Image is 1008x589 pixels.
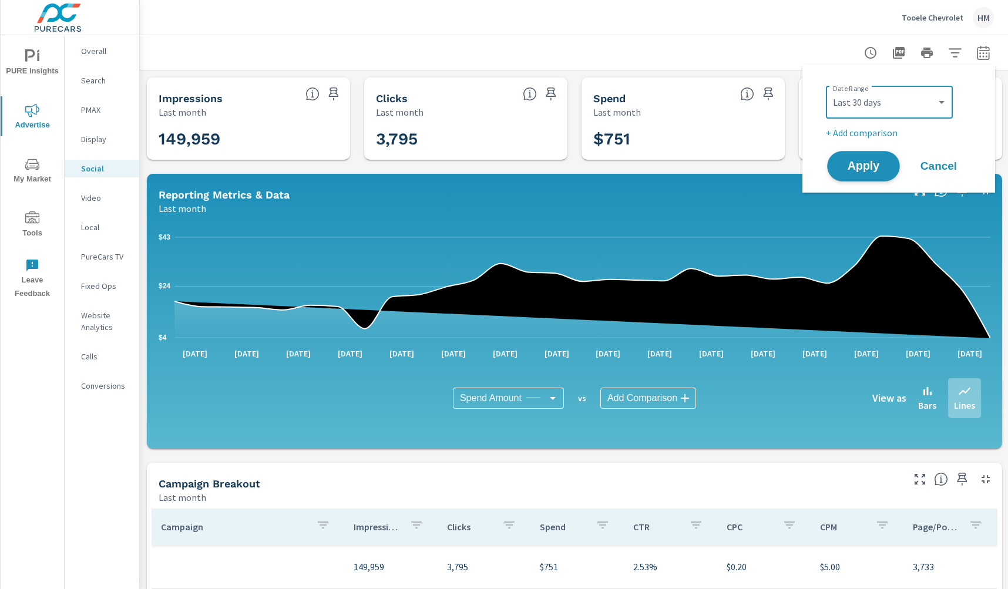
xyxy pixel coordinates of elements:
span: My Market [4,157,61,186]
button: Apply Filters [943,41,967,65]
p: Calls [81,351,130,362]
p: [DATE] [381,348,422,359]
p: [DATE] [330,348,371,359]
div: Social [65,160,139,177]
button: Minimize Widget [976,470,995,489]
p: CPC [727,521,773,533]
button: Make Fullscreen [910,470,929,489]
span: PURE Insights [4,49,61,78]
p: PureCars TV [81,251,130,262]
span: Save this to your personalized report [542,85,560,103]
p: [DATE] [226,348,267,359]
p: Social [81,163,130,174]
p: [DATE] [639,348,680,359]
div: PMAX [65,101,139,119]
h5: Spend [593,92,626,105]
p: $5.00 [820,560,895,574]
span: The number of times an ad was clicked by a consumer. [523,87,537,101]
h5: Clicks [376,92,408,105]
p: $751 [540,560,614,574]
button: "Export Report to PDF" [887,41,910,65]
p: [DATE] [691,348,732,359]
div: Overall [65,42,139,60]
p: + Add comparison [826,126,976,140]
span: Apply [839,161,888,172]
p: Last month [159,490,206,504]
p: Bars [918,398,936,412]
h3: 3,795 [376,129,556,149]
p: [DATE] [898,348,939,359]
h3: 149,959 [159,129,338,149]
h5: Campaign Breakout [159,477,260,490]
p: 3,795 [447,560,522,574]
h6: View as [872,392,906,404]
p: $0.20 [727,560,801,574]
p: [DATE] [587,348,629,359]
span: The amount of money spent on advertising during the period. [740,87,754,101]
p: Impressions [354,521,400,533]
p: Last month [376,105,424,119]
span: Save this to your personalized report [953,470,972,489]
span: This is a summary of Social performance results by campaign. Each column can be sorted. [934,472,948,486]
p: Last month [593,105,641,119]
div: PureCars TV [65,248,139,265]
span: Tools [4,211,61,240]
span: Add Comparison [607,392,677,404]
h5: Reporting Metrics & Data [159,189,290,201]
p: [DATE] [846,348,887,359]
p: CTR [633,521,680,533]
div: HM [973,7,994,28]
h5: Impressions [159,92,223,105]
p: Display [81,133,130,145]
span: Save this to your personalized report [324,85,343,103]
div: Calls [65,348,139,365]
p: Search [81,75,130,86]
span: Spend Amount [460,392,522,404]
p: [DATE] [536,348,577,359]
p: [DATE] [278,348,319,359]
p: Tooele Chevrolet [902,12,963,23]
p: [DATE] [485,348,526,359]
div: Search [65,72,139,89]
div: Add Comparison [600,388,696,409]
div: Video [65,189,139,207]
span: Advertise [4,103,61,132]
p: Conversions [81,380,130,392]
p: Spend [540,521,586,533]
button: Apply [827,151,900,181]
p: [DATE] [794,348,835,359]
p: Lines [954,398,975,412]
button: Print Report [915,41,939,65]
p: [DATE] [174,348,216,359]
p: [DATE] [949,348,990,359]
div: nav menu [1,35,64,305]
p: Website Analytics [81,309,130,333]
h3: $751 [593,129,773,149]
p: Page/Post Action [913,521,959,533]
div: Display [65,130,139,148]
p: PMAX [81,104,130,116]
p: Campaign [161,521,307,533]
text: $4 [159,334,167,342]
p: vs [564,393,600,403]
p: 149,959 [354,560,428,574]
p: Last month [159,201,206,216]
div: Conversions [65,377,139,395]
span: Save this to your personalized report [759,85,778,103]
text: $43 [159,233,170,241]
text: $24 [159,282,170,290]
p: Local [81,221,130,233]
div: Spend Amount [453,388,564,409]
p: Clicks [447,521,493,533]
span: Cancel [915,161,962,171]
p: [DATE] [433,348,474,359]
div: Fixed Ops [65,277,139,295]
p: Video [81,192,130,204]
p: 2.53% [633,560,708,574]
div: Local [65,218,139,236]
p: Overall [81,45,130,57]
span: Leave Feedback [4,258,61,301]
p: Last month [159,105,206,119]
button: Cancel [903,152,974,181]
p: CPM [820,521,866,533]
